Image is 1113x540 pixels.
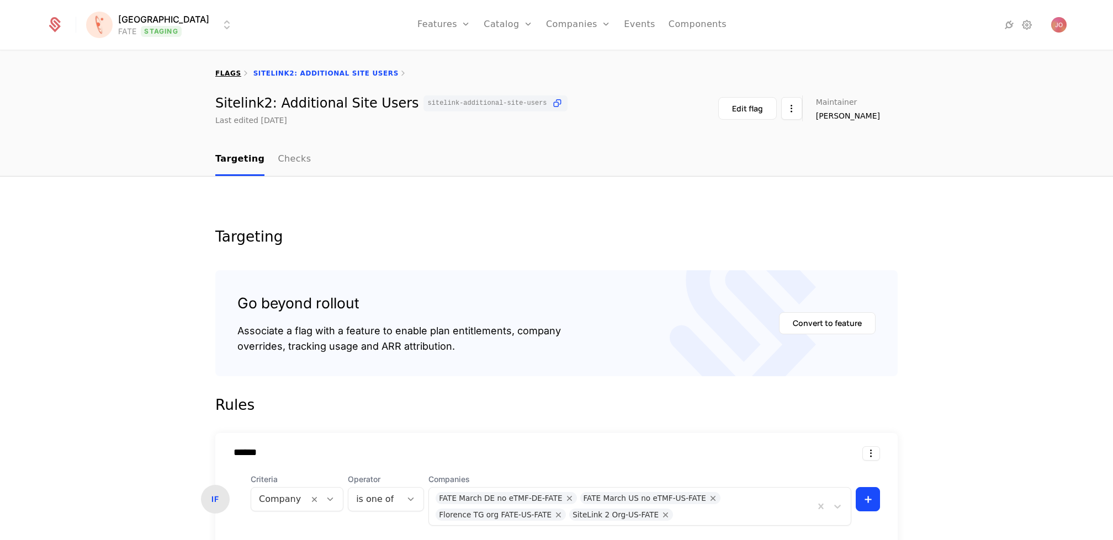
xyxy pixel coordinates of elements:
[862,446,880,461] button: Select action
[237,292,561,314] div: Go beyond rollout
[278,143,311,176] a: Checks
[816,110,880,121] span: [PERSON_NAME]
[781,97,802,120] button: Select action
[584,492,706,504] div: FATE March US no eTMF-US-FATE
[215,143,311,176] ul: Choose Sub Page
[237,323,561,354] div: Associate a flag with a feature to enable plan entitlements, company overrides, tracking usage an...
[779,312,876,334] button: Convert to feature
[1051,17,1067,33] button: Open user button
[428,100,547,106] span: sitelink-additional-site-users
[118,13,209,26] span: [GEOGRAPHIC_DATA]
[659,509,673,521] div: Remove SiteLink 2 Org-US-FATE
[718,97,777,120] button: Edit flag
[141,26,181,37] span: Staging
[215,115,287,126] div: Last edited [DATE]
[428,474,851,485] span: Companies
[1020,18,1033,31] a: Settings
[215,394,898,416] div: Rules
[118,26,136,37] div: FATE
[251,474,343,485] span: Criteria
[1003,18,1016,31] a: Integrations
[201,485,230,514] div: IF
[215,143,264,176] a: Targeting
[215,69,241,77] a: flags
[215,229,898,244] div: Targeting
[439,492,562,504] div: FATE March DE no eTMF-DE-FATE
[573,509,659,521] div: SiteLink 2 Org-US-FATE
[1051,17,1067,33] img: Jelena Obradovic
[215,95,568,111] div: Sitelink2: Additional Site Users
[706,492,720,504] div: Remove FATE March US no eTMF-US-FATE
[563,492,577,504] div: Remove FATE March DE no eTMF-DE-FATE
[816,98,857,106] span: Maintainer
[215,143,898,176] nav: Main
[552,509,566,521] div: Remove Florence TG org FATE-US-FATE
[86,12,113,38] img: Florence
[348,474,424,485] span: Operator
[732,103,763,114] div: Edit flag
[856,487,880,511] button: +
[439,509,552,521] div: Florence TG org FATE-US-FATE
[89,13,234,37] button: Select environment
